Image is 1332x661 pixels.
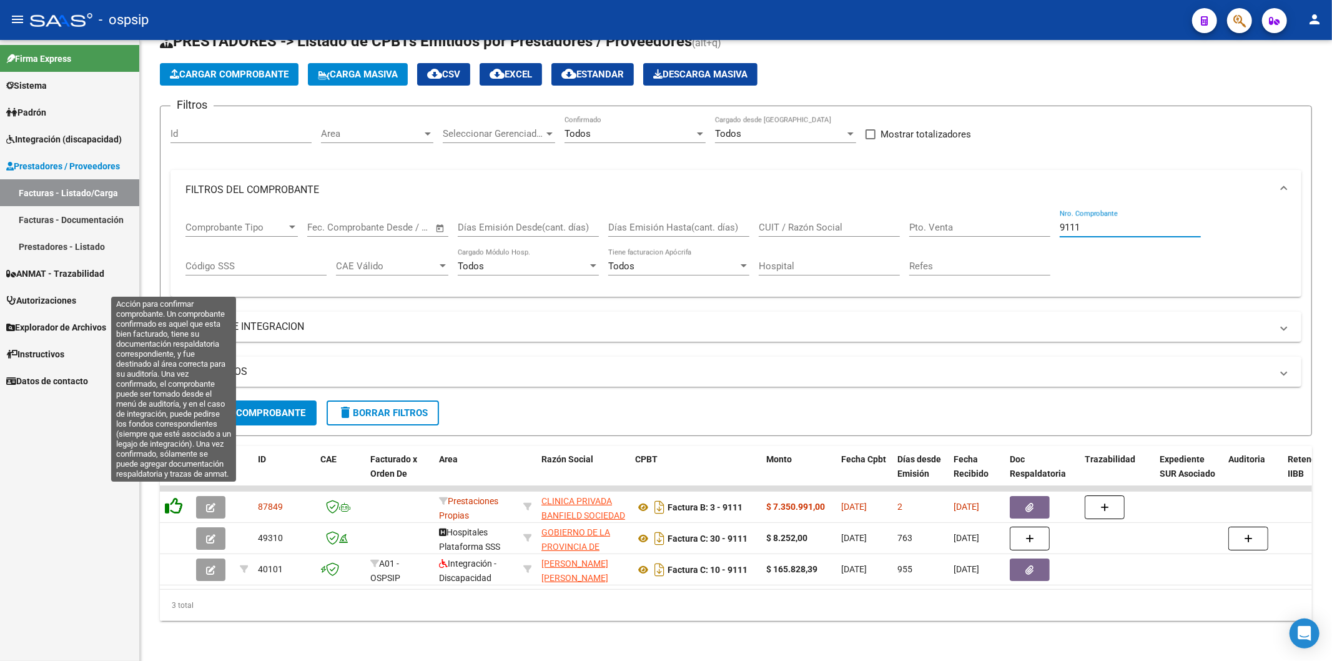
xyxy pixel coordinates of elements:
[308,63,408,86] button: Carga Masiva
[6,79,47,92] span: Sistema
[541,525,625,552] div: 30999015162
[6,321,106,334] span: Explorador de Archivos
[253,446,315,501] datatable-header-cell: ID
[630,446,761,501] datatable-header-cell: CPBT
[841,564,867,574] span: [DATE]
[836,446,892,501] datatable-header-cell: Fecha Cpbt
[541,557,625,583] div: 30708243880
[954,564,979,574] span: [DATE]
[480,63,542,86] button: EXCEL
[336,261,437,272] span: CAE Válido
[1080,446,1155,501] datatable-header-cell: Trazabilidad
[315,446,365,501] datatable-header-cell: CAE
[185,320,1271,334] mat-panel-title: FILTROS DE INTEGRACION
[490,69,532,80] span: EXCEL
[715,128,741,139] span: Todos
[561,66,576,81] mat-icon: cloud_download
[1005,446,1080,501] datatable-header-cell: Doc Respaldatoria
[766,502,825,512] strong: $ 7.350.991,00
[258,502,283,512] span: 87849
[643,63,757,86] button: Descarga Masiva
[6,347,64,361] span: Instructivos
[307,222,348,233] input: Start date
[541,496,625,535] span: CLINICA PRIVADA BANFIELD SOCIEDAD ANONIMA
[170,312,1301,342] mat-expansion-panel-header: FILTROS DE INTEGRACION
[99,6,149,34] span: - ospsip
[653,69,747,80] span: Descarga Masiva
[766,533,807,543] strong: $ 8.252,00
[160,32,692,50] span: PRESTADORES -> Listado de CPBTs Emitidos por Prestadores / Proveedores
[170,170,1301,210] mat-expansion-panel-header: FILTROS DEL COMPROBANTE
[761,446,836,501] datatable-header-cell: Monto
[160,63,298,86] button: Cargar Comprobante
[1085,454,1135,464] span: Trazabilidad
[1155,446,1223,501] datatable-header-cell: Expediente SUR Asociado
[692,37,721,49] span: (alt+q)
[6,159,120,173] span: Prestadores / Proveedores
[365,446,434,501] datatable-header-cell: Facturado x Orden De
[1290,619,1320,649] div: Open Intercom Messenger
[338,407,428,419] span: Borrar Filtros
[668,502,742,512] strong: Factura B: 3 - 9111
[185,222,287,233] span: Comprobante Tipo
[6,106,46,119] span: Padrón
[318,69,398,80] span: Carga Masiva
[160,590,1312,621] div: 3 total
[258,533,283,543] span: 49310
[258,564,283,574] span: 40101
[551,63,634,86] button: Estandar
[766,454,792,464] span: Monto
[643,63,757,86] app-download-masive: Descarga masiva de comprobantes (adjuntos)
[541,527,626,609] span: GOBIERNO DE LA PROVINCIA DE [GEOGRAPHIC_DATA][PERSON_NAME] ADMINISTRACION CENTRAL
[954,502,979,512] span: [DATE]
[565,128,591,139] span: Todos
[1228,454,1265,464] span: Auditoria
[635,454,658,464] span: CPBT
[338,405,353,420] mat-icon: delete
[6,52,71,66] span: Firma Express
[892,446,949,501] datatable-header-cell: Días desde Emisión
[458,261,484,272] span: Todos
[841,454,886,464] span: Fecha Cpbt
[954,454,989,479] span: Fecha Recibido
[954,533,979,543] span: [DATE]
[439,454,458,464] span: Area
[370,559,400,583] span: A01 - OSPSIP
[6,374,88,388] span: Datos de contacto
[490,66,505,81] mat-icon: cloud_download
[1223,446,1283,501] datatable-header-cell: Auditoria
[417,63,470,86] button: CSV
[320,454,337,464] span: CAE
[433,221,448,236] button: Open calendar
[897,533,912,543] span: 763
[170,69,289,80] span: Cargar Comprobante
[427,66,442,81] mat-icon: cloud_download
[439,527,500,552] span: Hospitales Plataforma SSS
[897,454,941,479] span: Días desde Emisión
[881,127,971,142] span: Mostrar totalizadores
[1307,12,1322,27] mat-icon: person
[258,454,266,464] span: ID
[949,446,1005,501] datatable-header-cell: Fecha Recibido
[439,559,496,583] span: Integración - Discapacidad
[170,96,214,114] h3: Filtros
[608,261,634,272] span: Todos
[170,210,1301,297] div: FILTROS DEL COMPROBANTE
[443,128,544,139] span: Seleccionar Gerenciador
[841,533,867,543] span: [DATE]
[668,534,747,544] strong: Factura C: 30 - 9111
[651,529,668,549] i: Descargar documento
[541,494,625,520] div: 30546007754
[1288,454,1328,479] span: Retencion IIBB
[897,564,912,574] span: 955
[766,564,817,574] strong: $ 165.828,39
[359,222,420,233] input: End date
[10,12,25,27] mat-icon: menu
[439,496,498,520] span: Prestaciones Propias
[170,400,317,425] button: Buscar Comprobante
[321,128,422,139] span: Area
[427,69,460,80] span: CSV
[536,446,630,501] datatable-header-cell: Razón Social
[185,183,1271,197] mat-panel-title: FILTROS DEL COMPROBANTE
[6,294,76,307] span: Autorizaciones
